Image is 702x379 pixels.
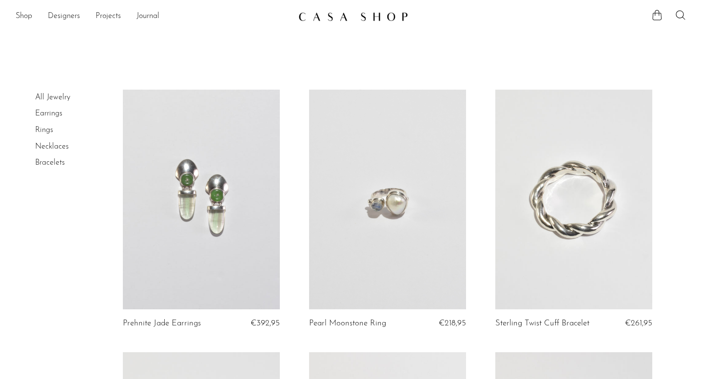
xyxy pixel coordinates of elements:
a: Prehnite Jade Earrings [123,319,201,328]
a: Projects [96,10,121,23]
a: Pearl Moonstone Ring [309,319,386,328]
a: Shop [16,10,32,23]
span: €218,95 [439,319,466,327]
a: Sterling Twist Cuff Bracelet [495,319,589,328]
nav: Desktop navigation [16,8,291,25]
a: Rings [35,126,53,134]
a: Earrings [35,110,62,117]
a: Journal [136,10,159,23]
ul: NEW HEADER MENU [16,8,291,25]
span: €261,95 [625,319,652,327]
span: €392,95 [251,319,280,327]
a: Necklaces [35,143,69,151]
a: Bracelets [35,159,65,167]
a: All Jewelry [35,94,70,101]
a: Designers [48,10,80,23]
